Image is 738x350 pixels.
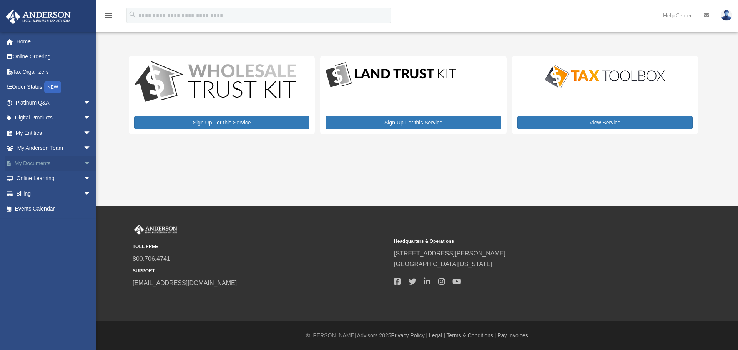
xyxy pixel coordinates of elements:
a: Digital Productsarrow_drop_down [5,110,99,126]
a: Tax Organizers [5,64,103,80]
a: [STREET_ADDRESS][PERSON_NAME] [394,250,505,257]
a: Billingarrow_drop_down [5,186,103,201]
a: [GEOGRAPHIC_DATA][US_STATE] [394,261,492,267]
a: Home [5,34,103,49]
a: Legal | [429,332,445,338]
span: arrow_drop_down [83,141,99,156]
a: View Service [517,116,693,129]
a: Sign Up For this Service [326,116,501,129]
img: User Pic [721,10,732,21]
img: WS-Trust-Kit-lgo-1.jpg [134,61,296,104]
span: arrow_drop_down [83,95,99,111]
span: arrow_drop_down [83,125,99,141]
a: [EMAIL_ADDRESS][DOMAIN_NAME] [133,280,237,286]
a: Events Calendar [5,201,103,217]
span: arrow_drop_down [83,171,99,187]
a: My Entitiesarrow_drop_down [5,125,103,141]
a: Online Ordering [5,49,103,65]
i: search [128,10,137,19]
a: Order StatusNEW [5,80,103,95]
a: My Anderson Teamarrow_drop_down [5,141,103,156]
small: Headquarters & Operations [394,237,650,245]
div: NEW [44,81,61,93]
small: SUPPORT [133,267,389,275]
a: Sign Up For this Service [134,116,309,129]
a: Pay Invoices [497,332,528,338]
i: menu [104,11,113,20]
div: © [PERSON_NAME] Advisors 2025 [96,331,738,340]
span: arrow_drop_down [83,110,99,126]
a: My Documentsarrow_drop_down [5,156,103,171]
img: Anderson Advisors Platinum Portal [133,225,179,235]
span: arrow_drop_down [83,186,99,202]
span: arrow_drop_down [83,156,99,171]
a: Terms & Conditions | [447,332,496,338]
a: menu [104,13,113,20]
a: Platinum Q&Aarrow_drop_down [5,95,103,110]
a: 800.706.4741 [133,255,170,262]
img: Anderson Advisors Platinum Portal [3,9,73,24]
a: Online Learningarrow_drop_down [5,171,103,186]
a: Privacy Policy | [391,332,428,338]
img: LandTrust_lgo-1.jpg [326,61,456,89]
small: TOLL FREE [133,243,389,251]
